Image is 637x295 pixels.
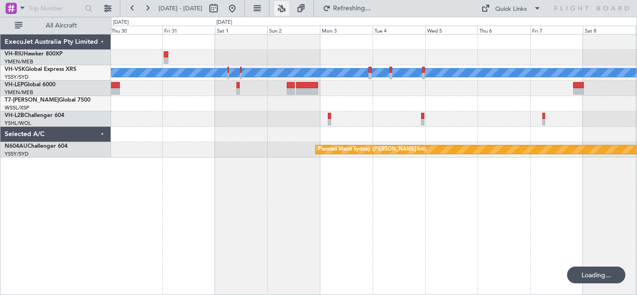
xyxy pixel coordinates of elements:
span: VH-RIU [5,51,24,57]
div: Fri 7 [530,26,583,34]
div: Mon 3 [320,26,373,34]
span: VH-L2B [5,113,24,118]
div: Sun 2 [267,26,320,34]
span: VH-LEP [5,82,24,88]
a: YSHL/WOL [5,120,31,127]
span: [DATE] - [DATE] [159,4,202,13]
div: [DATE] [216,19,232,27]
a: N604AUChallenger 604 [5,144,68,149]
span: All Aircraft [24,22,98,29]
a: YSSY/SYD [5,151,28,158]
div: Wed 5 [425,26,478,34]
div: Quick Links [495,5,527,14]
div: Tue 4 [373,26,425,34]
a: VH-RIUHawker 800XP [5,51,62,57]
a: YMEN/MEB [5,58,33,65]
div: Sat 1 [215,26,268,34]
a: VH-LEPGlobal 6000 [5,82,55,88]
button: Quick Links [477,1,546,16]
a: WSSL/XSP [5,104,29,111]
span: VH-VSK [5,67,25,72]
div: Thu 6 [478,26,530,34]
a: T7-[PERSON_NAME]Global 7500 [5,97,90,103]
div: Planned Maint Sydney ([PERSON_NAME] Intl) [318,143,426,157]
div: Fri 31 [162,26,215,34]
div: [DATE] [113,19,129,27]
div: Thu 30 [110,26,162,34]
button: Refreshing... [318,1,374,16]
a: YSSY/SYD [5,74,28,81]
span: Refreshing... [332,5,372,12]
span: N604AU [5,144,28,149]
button: All Aircraft [10,18,101,33]
a: VH-L2BChallenger 604 [5,113,64,118]
a: YMEN/MEB [5,89,33,96]
a: VH-VSKGlobal Express XRS [5,67,76,72]
span: T7-[PERSON_NAME] [5,97,59,103]
div: Sat 8 [583,26,636,34]
input: Trip Number [28,1,82,15]
div: Loading... [567,267,625,283]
